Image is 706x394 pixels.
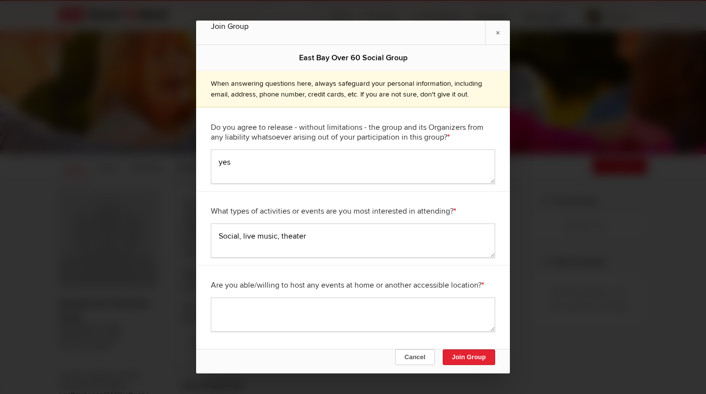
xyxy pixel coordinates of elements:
div: Do you agree to release - without limitations - the group and its Organizers from any liability w... [211,115,495,149]
div: Join Group [211,21,495,32]
div: What types of activities or events are you most interested in attending? [211,199,495,223]
a: × [485,21,510,45]
p: When answering questions here, always safeguard your personal information, including email, addre... [211,78,495,99]
div: Are you able/willing to host any events at home or another accessible location? [211,273,495,297]
button: Join Group [443,349,495,365]
b: East Bay Over 60 Social Group [299,53,407,63]
button: Cancel [395,349,435,365]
